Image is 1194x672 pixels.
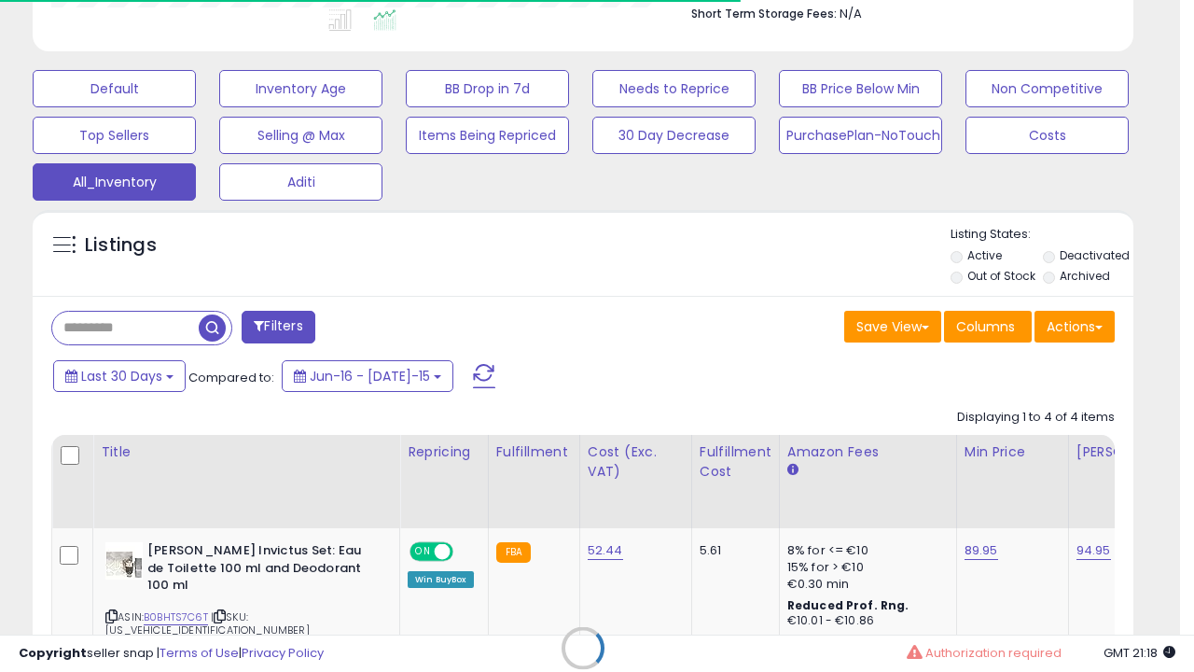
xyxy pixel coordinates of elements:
[219,70,382,107] button: Inventory Age
[219,117,382,154] button: Selling @ Max
[219,163,382,201] button: Aditi
[406,70,569,107] button: BB Drop in 7d
[592,117,756,154] button: 30 Day Decrease
[592,70,756,107] button: Needs to Reprice
[33,117,196,154] button: Top Sellers
[779,117,942,154] button: PurchasePlan-NoTouch
[406,117,569,154] button: Items Being Repriced
[965,117,1129,154] button: Costs
[965,70,1129,107] button: Non Competitive
[33,163,196,201] button: All_Inventory
[779,70,942,107] button: BB Price Below Min
[33,70,196,107] button: Default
